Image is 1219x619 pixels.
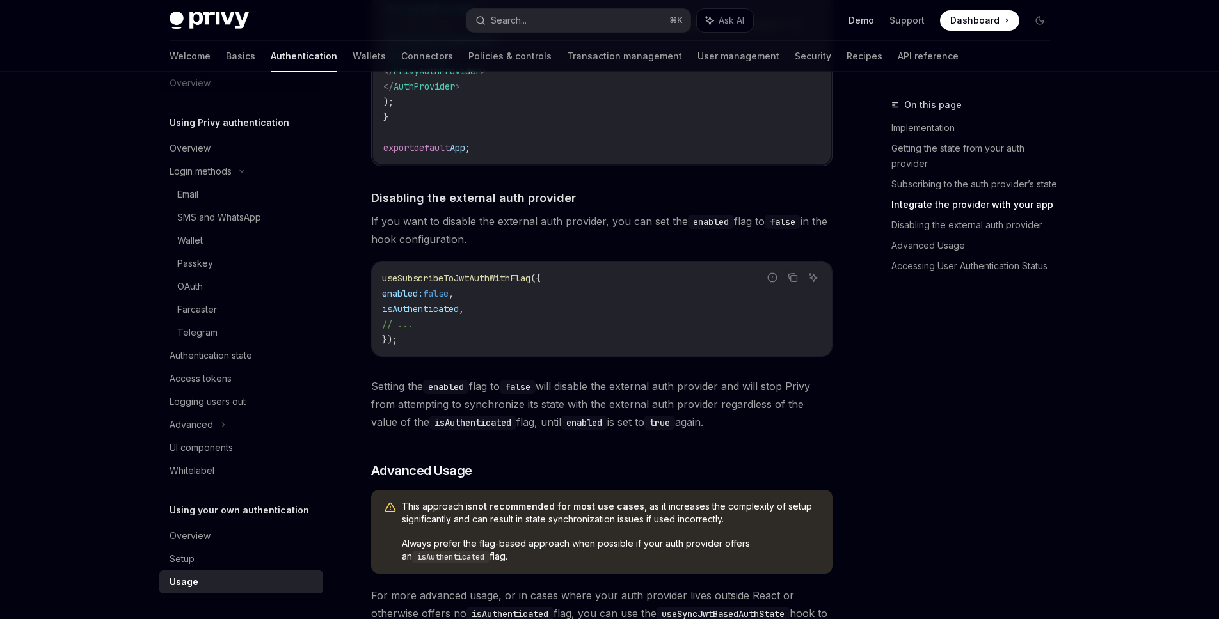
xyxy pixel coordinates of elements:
[382,272,530,284] span: useSubscribeToJwtAuthWithFlag
[849,14,874,27] a: Demo
[226,41,255,72] a: Basics
[159,321,323,344] a: Telegram
[401,41,453,72] a: Connectors
[423,288,449,299] span: false
[170,417,213,432] div: Advanced
[455,81,460,92] span: >
[384,501,397,514] svg: Warning
[891,174,1060,194] a: Subscribing to the auth provider’s state
[159,344,323,367] a: Authentication state
[459,303,464,315] span: ,
[159,275,323,298] a: OAuth
[765,215,801,229] code: false
[414,142,450,153] span: default
[449,288,454,299] span: ,
[382,334,397,345] span: });
[429,416,516,430] code: isAuthenticated
[567,41,682,72] a: Transaction management
[159,570,323,593] a: Usage
[805,269,822,286] button: Ask AI
[170,371,232,386] div: Access tokens
[170,574,198,590] div: Usage
[371,189,576,207] span: Disabling the external auth provider
[891,215,1060,235] a: Disabling the external auth provider
[697,41,779,72] a: User management
[382,318,413,330] span: // ...
[177,279,203,294] div: OAuth
[177,210,261,225] div: SMS and WhatsApp
[159,459,323,482] a: Whitelabel
[383,96,394,107] span: );
[371,462,472,480] span: Advanced Usage
[795,41,831,72] a: Security
[170,551,195,567] div: Setup
[561,416,607,430] code: enabled
[170,41,211,72] a: Welcome
[719,14,744,27] span: Ask AI
[159,367,323,390] a: Access tokens
[450,142,465,153] span: App
[170,463,214,478] div: Whitelabel
[159,547,323,570] a: Setup
[159,206,323,229] a: SMS and WhatsApp
[177,325,218,340] div: Telegram
[891,235,1060,256] a: Advanced Usage
[383,111,388,123] span: }
[353,41,386,72] a: Wallets
[644,416,675,430] code: true
[271,41,337,72] a: Authentication
[423,380,469,394] code: enabled
[785,269,801,286] button: Copy the contents from the code block
[170,115,289,130] h5: Using Privy authentication
[891,118,1060,138] a: Implementation
[159,436,323,459] a: UI components
[159,390,323,413] a: Logging users out
[382,288,423,299] span: enabled:
[500,380,536,394] code: false
[472,501,644,512] strong: not recommended for most use cases
[764,269,781,286] button: Report incorrect code
[530,272,541,284] span: ({
[898,41,959,72] a: API reference
[904,97,962,113] span: On this page
[394,81,455,92] span: AuthProvider
[170,528,211,544] div: Overview
[159,298,323,321] a: Farcaster
[159,229,323,252] a: Wallet
[950,14,1000,27] span: Dashboard
[159,137,323,160] a: Overview
[371,377,833,431] span: Setting the flag to will disable the external auth provider and will stop Privy from attempting t...
[170,440,233,455] div: UI components
[371,212,833,248] span: If you want to disable the external auth provider, you can set the flag to in the hook configurat...
[170,503,309,518] h5: Using your own authentication
[383,81,394,92] span: </
[491,13,527,28] div: Search...
[177,302,217,317] div: Farcaster
[847,41,882,72] a: Recipes
[159,252,323,275] a: Passkey
[889,14,925,27] a: Support
[177,233,203,248] div: Wallet
[159,524,323,547] a: Overview
[1030,10,1050,31] button: Toggle dark mode
[891,256,1060,276] a: Accessing User Authentication Status
[170,394,246,409] div: Logging users out
[177,187,198,202] div: Email
[382,303,459,315] span: isAuthenticated
[468,41,552,72] a: Policies & controls
[697,9,753,32] button: Ask AI
[170,348,252,363] div: Authentication state
[412,551,490,563] code: isAuthenticated
[891,194,1060,215] a: Integrate the provider with your app
[465,142,470,153] span: ;
[402,500,820,526] span: This approach is , as it increases the complexity of setup significantly and can result in state ...
[466,9,690,32] button: Search...⌘K
[891,138,1060,174] a: Getting the state from your auth provider
[177,256,213,271] div: Passkey
[940,10,1019,31] a: Dashboard
[170,164,232,179] div: Login methods
[170,141,211,156] div: Overview
[402,537,820,563] span: Always prefer the flag-based approach when possible if your auth provider offers an flag.
[688,215,734,229] code: enabled
[669,15,683,26] span: ⌘ K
